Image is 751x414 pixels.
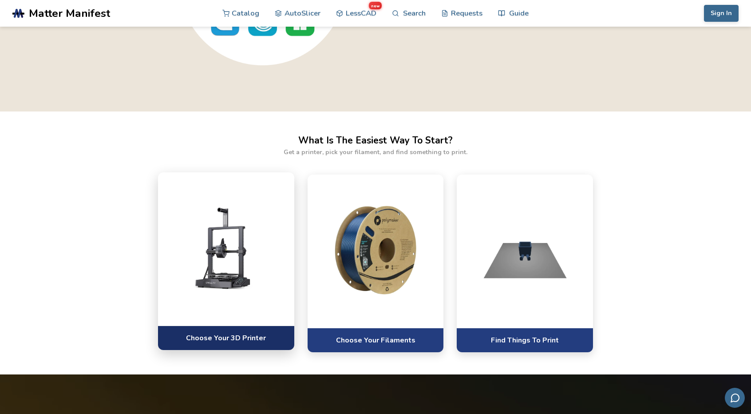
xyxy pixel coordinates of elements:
[308,328,444,352] a: Choose Your Filaments
[158,326,294,350] a: Choose Your 3D Printer
[466,206,584,295] img: Select materials
[29,7,110,20] span: Matter Manifest
[298,134,453,147] h2: What Is The Easiest Way To Start?
[167,203,285,292] img: Choose a printer
[704,5,739,22] button: Sign In
[368,1,382,9] span: new
[725,388,745,408] button: Send feedback via email
[284,147,467,157] p: Get a printer, pick your filament, and find something to print.
[316,206,435,295] img: Pick software
[457,328,593,352] a: Find Things To Print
